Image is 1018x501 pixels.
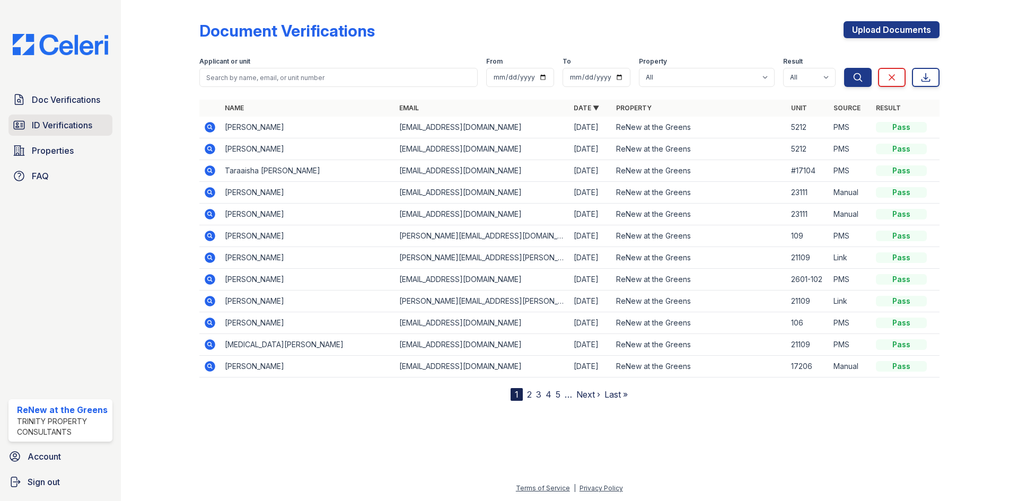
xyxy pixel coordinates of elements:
[225,104,244,112] a: Name
[569,117,612,138] td: [DATE]
[28,450,61,463] span: Account
[574,484,576,492] div: |
[395,356,569,377] td: [EMAIL_ADDRESS][DOMAIN_NAME]
[32,119,92,131] span: ID Verifications
[876,318,927,328] div: Pass
[569,204,612,225] td: [DATE]
[876,122,927,133] div: Pass
[28,476,60,488] span: Sign out
[4,446,117,467] a: Account
[787,117,829,138] td: 5212
[32,144,74,157] span: Properties
[787,269,829,291] td: 2601-102
[829,334,872,356] td: PMS
[8,115,112,136] a: ID Verifications
[612,334,786,356] td: ReNew at the Greens
[221,117,395,138] td: [PERSON_NAME]
[787,356,829,377] td: 17206
[829,225,872,247] td: PMS
[395,182,569,204] td: [EMAIL_ADDRESS][DOMAIN_NAME]
[612,204,786,225] td: ReNew at the Greens
[604,389,628,400] a: Last »
[612,225,786,247] td: ReNew at the Greens
[876,187,927,198] div: Pass
[395,204,569,225] td: [EMAIL_ADDRESS][DOMAIN_NAME]
[612,160,786,182] td: ReNew at the Greens
[399,104,419,112] a: Email
[576,389,600,400] a: Next ›
[574,104,599,112] a: Date ▼
[395,291,569,312] td: [PERSON_NAME][EMAIL_ADDRESS][PERSON_NAME][DOMAIN_NAME]
[221,356,395,377] td: [PERSON_NAME]
[612,182,786,204] td: ReNew at the Greens
[486,57,503,66] label: From
[829,247,872,269] td: Link
[221,182,395,204] td: [PERSON_NAME]
[32,93,100,106] span: Doc Verifications
[876,165,927,176] div: Pass
[199,21,375,40] div: Document Verifications
[569,334,612,356] td: [DATE]
[221,269,395,291] td: [PERSON_NAME]
[829,312,872,334] td: PMS
[876,104,901,112] a: Result
[829,356,872,377] td: Manual
[569,269,612,291] td: [DATE]
[787,182,829,204] td: 23111
[395,312,569,334] td: [EMAIL_ADDRESS][DOMAIN_NAME]
[616,104,652,112] a: Property
[829,138,872,160] td: PMS
[829,182,872,204] td: Manual
[569,356,612,377] td: [DATE]
[787,291,829,312] td: 21109
[527,389,532,400] a: 2
[876,361,927,372] div: Pass
[221,160,395,182] td: Taraaisha [PERSON_NAME]
[829,160,872,182] td: PMS
[199,68,478,87] input: Search by name, email, or unit number
[569,312,612,334] td: [DATE]
[791,104,807,112] a: Unit
[829,117,872,138] td: PMS
[787,160,829,182] td: #17104
[563,57,571,66] label: To
[876,296,927,306] div: Pass
[395,138,569,160] td: [EMAIL_ADDRESS][DOMAIN_NAME]
[511,388,523,401] div: 1
[32,170,49,182] span: FAQ
[876,274,927,285] div: Pass
[8,89,112,110] a: Doc Verifications
[569,182,612,204] td: [DATE]
[876,231,927,241] div: Pass
[395,247,569,269] td: [PERSON_NAME][EMAIL_ADDRESS][PERSON_NAME][DOMAIN_NAME]
[569,247,612,269] td: [DATE]
[783,57,803,66] label: Result
[569,138,612,160] td: [DATE]
[221,291,395,312] td: [PERSON_NAME]
[829,291,872,312] td: Link
[876,252,927,263] div: Pass
[221,247,395,269] td: [PERSON_NAME]
[844,21,940,38] a: Upload Documents
[569,225,612,247] td: [DATE]
[221,312,395,334] td: [PERSON_NAME]
[4,34,117,55] img: CE_Logo_Blue-a8612792a0a2168367f1c8372b55b34899dd931a85d93a1a3d3e32e68fde9ad4.png
[8,165,112,187] a: FAQ
[395,160,569,182] td: [EMAIL_ADDRESS][DOMAIN_NAME]
[221,334,395,356] td: [MEDICAL_DATA][PERSON_NAME]
[639,57,667,66] label: Property
[787,204,829,225] td: 23111
[395,269,569,291] td: [EMAIL_ADDRESS][DOMAIN_NAME]
[395,225,569,247] td: [PERSON_NAME][EMAIL_ADDRESS][DOMAIN_NAME]
[787,334,829,356] td: 21109
[569,160,612,182] td: [DATE]
[829,204,872,225] td: Manual
[4,471,117,493] a: Sign out
[612,291,786,312] td: ReNew at the Greens
[199,57,250,66] label: Applicant or unit
[612,247,786,269] td: ReNew at the Greens
[787,312,829,334] td: 106
[612,117,786,138] td: ReNew at the Greens
[569,291,612,312] td: [DATE]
